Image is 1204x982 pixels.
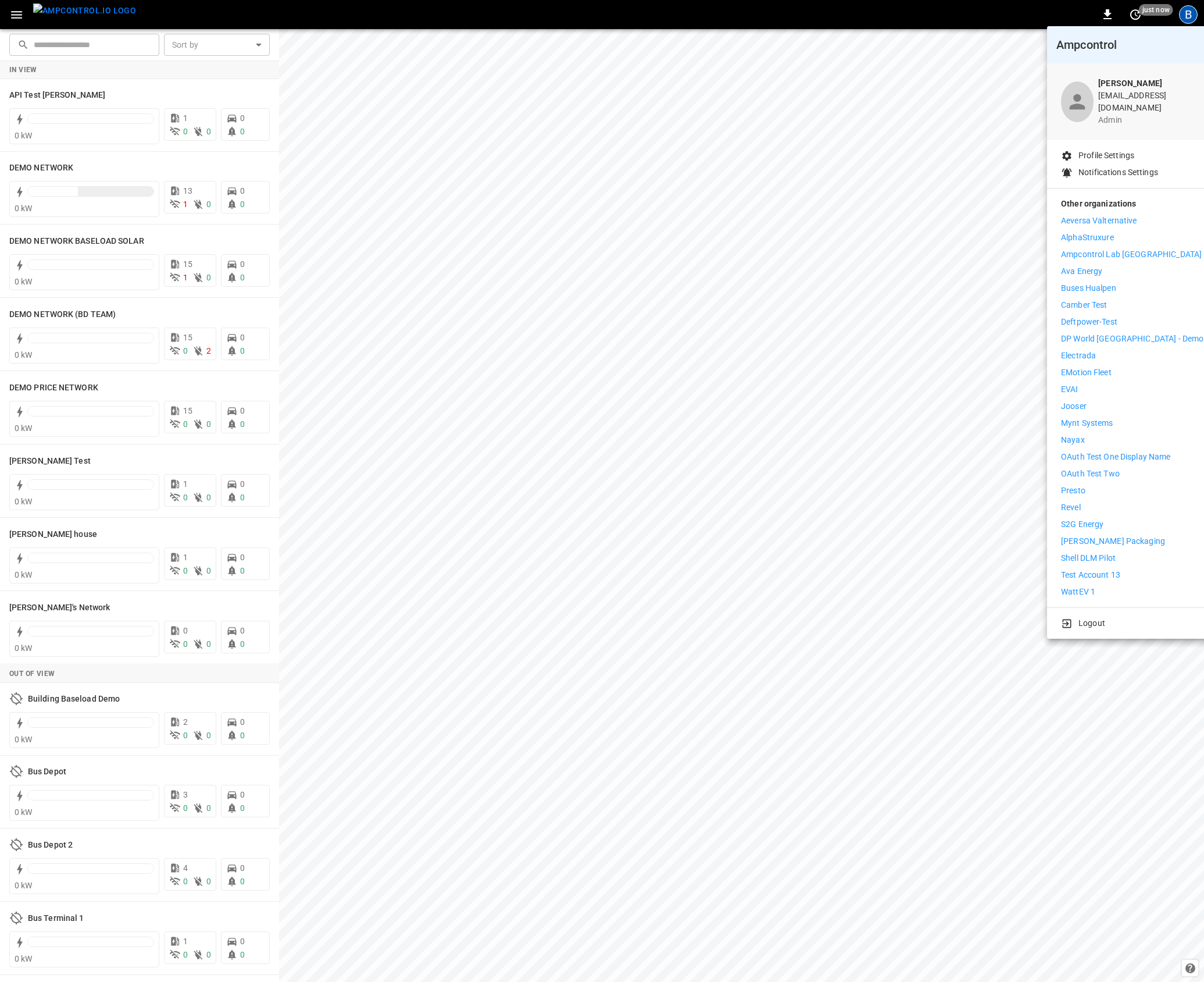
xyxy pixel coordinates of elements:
p: WattEV 1 [1061,586,1095,598]
p: Test Account 13 [1061,569,1120,581]
p: [PERSON_NAME] Packaging [1061,535,1165,547]
p: Profile Settings [1078,150,1134,162]
p: Shell DLM Pilot [1061,552,1116,564]
p: Electrada [1061,350,1096,362]
p: admin [1098,114,1203,126]
p: [EMAIL_ADDRESS][DOMAIN_NAME] [1098,90,1203,114]
p: OAuth Test One Display Name [1061,451,1171,463]
div: profile-icon [1061,81,1094,122]
p: Camber Test [1061,299,1107,311]
p: Ava Energy [1061,265,1102,277]
p: Aeversa Valternative [1061,215,1137,227]
p: S2G Energy [1061,518,1103,531]
p: Jooser [1061,400,1087,412]
p: OAuth Test Two [1061,468,1120,480]
p: Presto [1061,485,1085,497]
p: Buses Hualpen [1061,282,1116,294]
b: [PERSON_NAME] [1098,79,1162,88]
p: Nayax [1061,434,1085,446]
p: Logout [1078,617,1105,629]
p: Notifications Settings [1078,166,1158,179]
p: Deftpower-Test [1061,316,1117,328]
p: Other organizations [1061,198,1203,215]
p: EVAI [1061,383,1078,396]
p: DP World [GEOGRAPHIC_DATA] - Demo [1061,333,1203,345]
p: Ampcontrol Lab [GEOGRAPHIC_DATA] [1061,248,1202,261]
p: eMotion Fleet [1061,367,1112,379]
p: AlphaStruxure [1061,232,1114,244]
p: Mynt Systems [1061,417,1113,429]
p: Revel [1061,501,1081,514]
